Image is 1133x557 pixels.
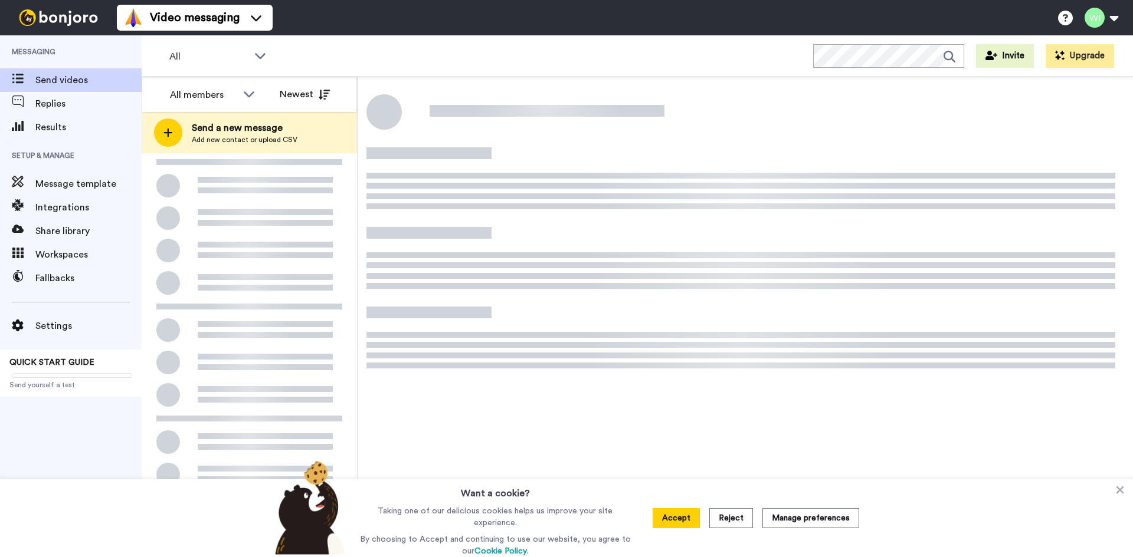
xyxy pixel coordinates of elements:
[976,44,1034,68] button: Invite
[169,50,248,64] span: All
[1046,44,1114,68] button: Upgrade
[9,380,132,390] span: Send yourself a test
[35,97,142,111] span: Replies
[35,73,142,87] span: Send videos
[170,88,237,102] div: All members
[35,200,142,215] span: Integrations
[9,358,94,367] span: QUICK START GUIDE
[709,508,753,528] button: Reject
[150,9,240,26] span: Video messaging
[124,8,143,27] img: vm-color.svg
[264,460,352,555] img: bear-with-cookie.png
[192,121,297,135] span: Send a new message
[35,224,142,238] span: Share library
[762,508,859,528] button: Manage preferences
[271,83,339,106] button: Newest
[653,508,700,528] button: Accept
[35,177,142,191] span: Message template
[474,547,527,555] a: Cookie Policy
[35,271,142,285] span: Fallbacks
[35,319,142,333] span: Settings
[14,9,103,26] img: bj-logo-header-white.svg
[461,479,530,500] h3: Want a cookie?
[357,505,634,529] p: Taking one of our delicious cookies helps us improve your site experience.
[192,135,297,144] span: Add new contact or upload CSV
[357,533,634,557] p: By choosing to Accept and continuing to use our website, you agree to our .
[35,248,142,262] span: Workspaces
[35,120,142,134] span: Results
